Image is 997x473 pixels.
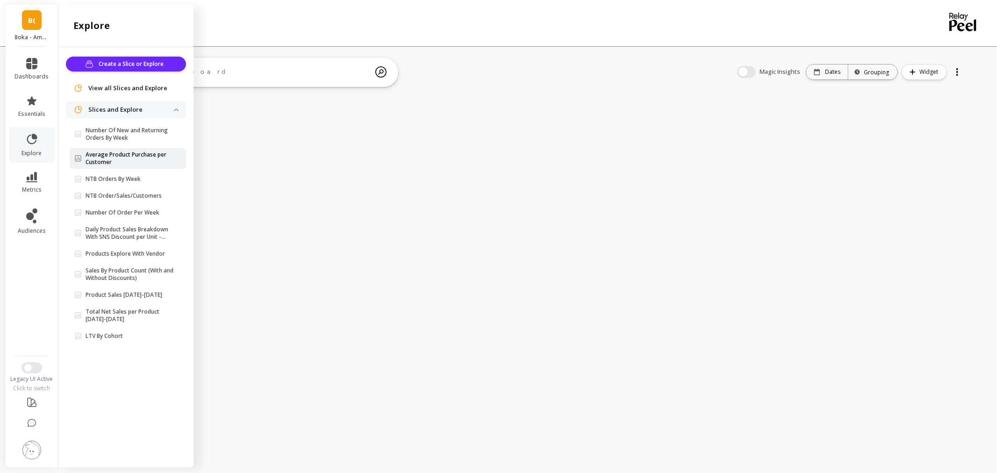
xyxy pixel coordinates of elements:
p: Average Product Purchase per Customer [86,151,174,166]
p: Number Of New and Returning Orders By Week [86,127,174,142]
span: explore [22,150,42,157]
img: profile picture [22,441,41,459]
p: Total Net Sales per Product [DATE]-[DATE] [86,308,174,323]
p: Boka - Amazon (Essor) [15,34,49,41]
span: dashboards [15,73,49,80]
div: Legacy UI Active [6,375,58,383]
img: navigation item icon [73,84,83,93]
p: Product Sales [DATE]-[DATE] [86,291,162,299]
h2: explore [73,19,110,32]
img: down caret icon [174,108,179,111]
span: Magic Insights [760,67,802,77]
span: B( [28,15,36,26]
p: Number Of Order Per Week [86,209,159,216]
p: Slices and Explore [88,105,174,115]
p: Dates [825,68,840,76]
div: Click to switch [6,385,58,392]
p: Daily Product Sales Breakdown With SNS Discount per Unit - New Customers [86,226,174,241]
span: metrics [22,186,42,193]
button: Create a Slice or Explore [66,57,186,72]
p: Products Explore With Vendor [86,250,165,258]
p: Sales By Product Count (With and Without Discounts) [86,267,174,282]
p: LTV By Cohort [86,332,123,340]
span: audiences [18,227,46,235]
img: navigation item icon [73,105,83,115]
img: magic search icon [375,59,387,85]
button: Switch to New UI [22,362,42,373]
span: Widget [919,67,941,77]
span: Create a Slice or Explore [99,59,166,69]
p: NTB Order/Sales/Customers [86,192,162,200]
span: View all Slices and Explore [88,84,167,93]
span: essentials [18,110,45,118]
button: Widget [902,64,947,80]
div: Grouping [857,68,889,77]
p: NTB Orders By Week [86,175,141,183]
